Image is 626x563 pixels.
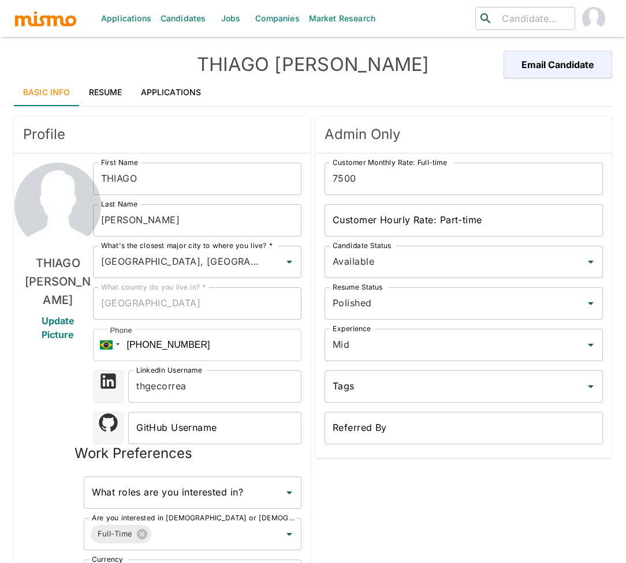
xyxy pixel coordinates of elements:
[92,513,296,523] label: Are you interested in [DEMOGRAPHIC_DATA] or [DEMOGRAPHIC_DATA] work? *
[101,241,273,250] label: What's the closest major city to where you live? *
[281,526,297,542] button: Open
[333,157,447,167] label: Customer Monthly Rate: Full-time
[93,329,302,361] input: 1 (702) 123-4567
[497,10,570,27] input: Candidate search
[281,485,297,501] button: Open
[281,254,297,270] button: Open
[23,125,301,144] span: Profile
[14,78,80,106] a: Basic Info
[101,282,206,292] label: What country do you live in? *
[14,163,101,249] img: THIAGO CORREA
[333,324,371,333] label: Experience
[333,241,391,250] label: Candidate Status
[163,53,463,76] h4: THIAGO [PERSON_NAME]
[325,125,603,144] span: Admin Only
[23,254,93,309] h6: THIAGO [PERSON_NAME]
[333,282,383,292] label: Resume Status
[583,254,599,270] button: Open
[107,325,135,336] div: Phone
[80,78,132,106] a: Resume
[583,337,599,353] button: Open
[28,314,88,341] span: Update Picture
[582,7,605,30] img: Carmen Vilachá
[504,51,612,78] button: Email Candidate
[93,329,123,361] div: Brazil: + 55
[583,378,599,395] button: Open
[101,157,138,167] label: First Name
[132,78,211,106] a: Applications
[74,444,192,463] h5: Work Preferences
[101,199,137,209] label: Last Name
[91,525,152,543] div: Full-Time
[136,365,202,375] label: LinkedIn Username
[14,10,77,27] img: logo
[91,527,140,541] span: Full-Time
[583,295,599,311] button: Open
